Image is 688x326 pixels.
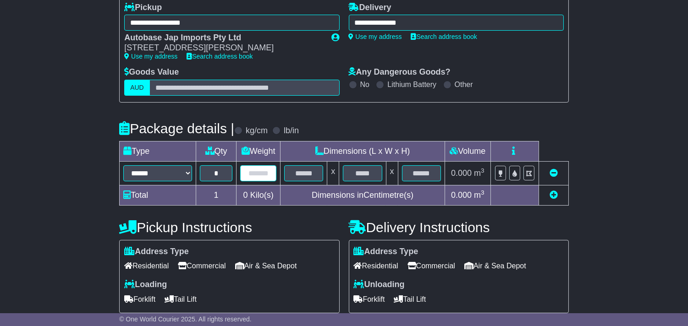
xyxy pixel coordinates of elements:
span: Forklift [354,292,385,306]
label: Delivery [349,3,391,13]
td: Dimensions in Centimetre(s) [281,185,445,205]
span: m [474,168,484,178]
h4: Package details | [119,121,234,136]
span: Air & Sea Depot [235,259,297,273]
span: Commercial [178,259,226,273]
td: x [386,161,398,185]
td: Type [120,141,196,161]
span: m [474,190,484,200]
a: Use my address [124,53,177,60]
span: Tail Lift [165,292,197,306]
span: © One World Courier 2025. All rights reserved. [119,315,252,323]
a: Remove this item [550,168,558,178]
span: Residential [354,259,398,273]
span: 0.000 [451,190,472,200]
label: Any Dangerous Goods? [349,67,451,77]
label: AUD [124,80,150,96]
td: Total [120,185,196,205]
td: Kilo(s) [237,185,281,205]
h4: Pickup Instructions [119,220,339,235]
label: lb/in [284,126,299,136]
a: Search address book [411,33,477,40]
label: Loading [124,280,167,290]
td: x [327,161,339,185]
label: Lithium Battery [387,80,436,89]
label: kg/cm [246,126,268,136]
span: 0 [243,190,248,200]
label: No [360,80,369,89]
td: Volume [445,141,490,161]
label: Pickup [124,3,162,13]
td: Qty [196,141,237,161]
span: Commercial [407,259,455,273]
div: Autobase Jap Imports Pty Ltd [124,33,322,43]
label: Unloading [354,280,405,290]
div: [STREET_ADDRESS][PERSON_NAME] [124,43,322,53]
a: Add new item [550,190,558,200]
span: Air & Sea Depot [464,259,526,273]
sup: 3 [481,189,484,196]
label: Other [455,80,473,89]
span: 0.000 [451,168,472,178]
label: Address Type [354,247,418,257]
td: Dimensions (L x W x H) [281,141,445,161]
td: Weight [237,141,281,161]
label: Goods Value [124,67,179,77]
label: Address Type [124,247,189,257]
span: Forklift [124,292,155,306]
span: Residential [124,259,169,273]
span: Tail Lift [394,292,426,306]
a: Search address book [187,53,253,60]
td: 1 [196,185,237,205]
sup: 3 [481,167,484,174]
a: Use my address [349,33,402,40]
h4: Delivery Instructions [349,220,569,235]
